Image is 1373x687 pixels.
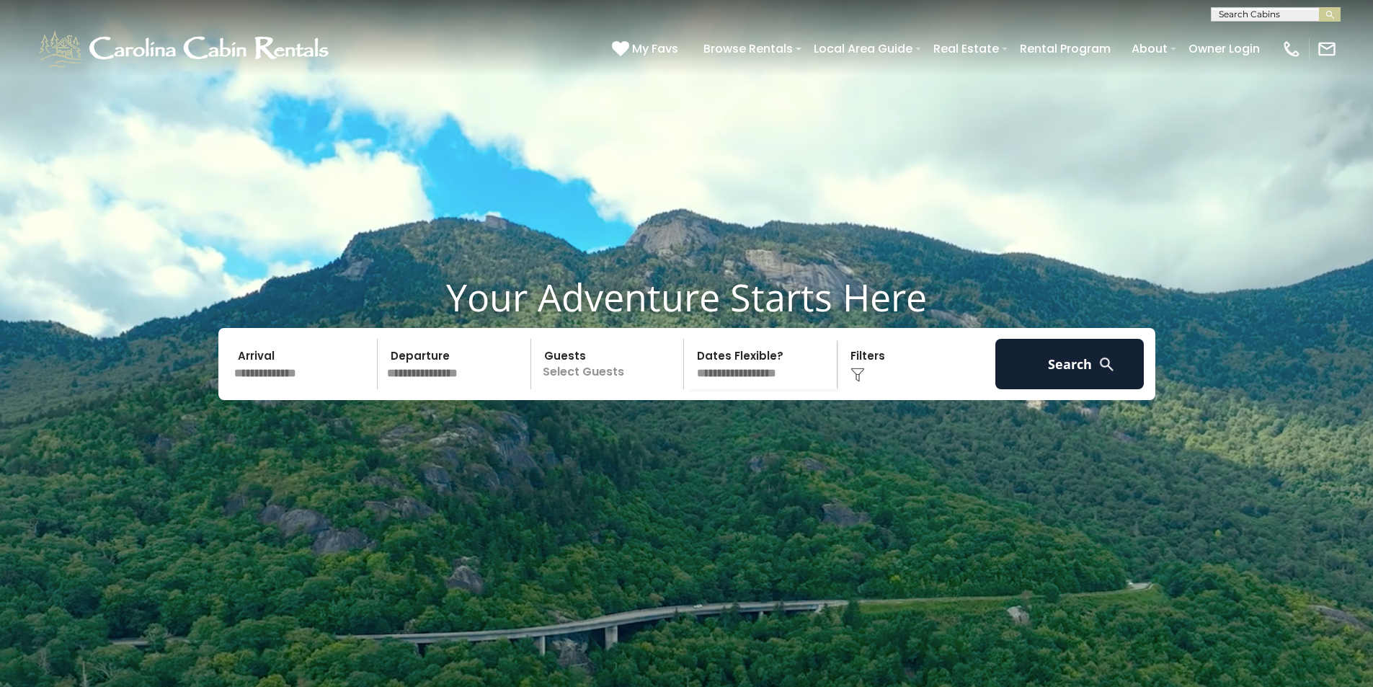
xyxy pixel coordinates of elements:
[1124,36,1175,61] a: About
[1317,39,1337,59] img: mail-regular-white.png
[536,339,684,389] p: Select Guests
[850,368,865,382] img: filter--v1.png
[1013,36,1118,61] a: Rental Program
[1098,355,1116,373] img: search-regular-white.png
[1281,39,1302,59] img: phone-regular-white.png
[632,40,678,58] span: My Favs
[1181,36,1267,61] a: Owner Login
[995,339,1145,389] button: Search
[696,36,800,61] a: Browse Rentals
[11,275,1362,319] h1: Your Adventure Starts Here
[926,36,1006,61] a: Real Estate
[36,27,335,71] img: White-1-1-2.png
[807,36,920,61] a: Local Area Guide
[612,40,682,58] a: My Favs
